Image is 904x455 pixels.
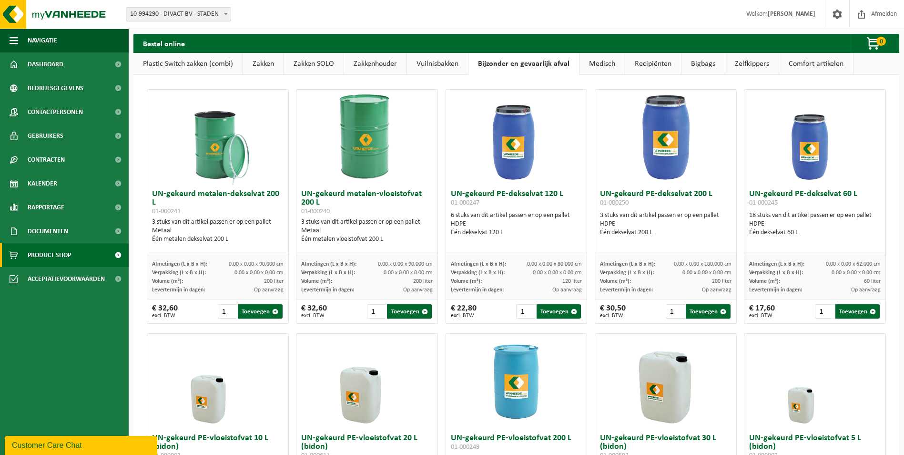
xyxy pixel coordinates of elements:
[527,261,582,267] span: 0.00 x 0.00 x 80.000 cm
[28,196,64,219] span: Rapportage
[451,444,479,451] span: 01-000249
[28,76,83,100] span: Bedrijfsgegevens
[749,190,881,209] h3: UN-gekeurd PE-dekselvat 60 L
[451,270,505,276] span: Verpakking (L x B x H):
[468,90,564,185] img: 01-000247
[451,279,482,284] span: Volume (m³):
[28,243,71,267] span: Product Shop
[625,53,681,75] a: Recipiënten
[666,304,685,319] input: 1
[600,199,629,207] span: 01-000250
[152,218,284,244] div: 3 stuks van dit artikel passen er op een pallet
[413,279,433,284] span: 200 liter
[826,261,881,267] span: 0.00 x 0.00 x 62.000 cm
[832,270,881,276] span: 0.00 x 0.00 x 0.00 cm
[600,220,731,228] div: HDPE
[5,434,159,455] iframe: chat widget
[301,261,356,267] span: Afmetingen (L x B x H):
[468,53,579,75] a: Bijzonder en gevaarlijk afval
[749,211,881,237] div: 18 stuks van dit artikel passen er op een pallet
[451,434,582,453] h3: UN-gekeurd PE-vloeistofvat 200 L
[28,124,63,148] span: Gebruikers
[618,334,713,429] img: 01-000592
[451,228,582,237] div: Één dekselvat 120 L
[725,53,779,75] a: Zelfkippers
[749,220,881,228] div: HDPE
[407,53,468,75] a: Vuilnisbakken
[152,270,206,276] span: Verpakking (L x B x H):
[301,279,332,284] span: Volume (m³):
[170,90,265,185] img: 01-000241
[301,304,327,319] div: € 32,60
[152,279,183,284] span: Volume (m³):
[451,220,582,228] div: HDPE
[851,287,881,293] span: Op aanvraag
[451,199,479,207] span: 01-000247
[301,235,433,244] div: Één metalen vloeistofvat 200 L
[28,172,57,196] span: Kalender
[301,190,433,216] h3: UN-gekeurd metalen-vloeistofvat 200 L
[28,148,65,172] span: Contracten
[384,270,433,276] span: 0.00 x 0.00 x 0.00 cm
[152,261,207,267] span: Afmetingen (L x B x H):
[552,287,582,293] span: Op aanvraag
[851,34,898,53] button: 0
[284,53,344,75] a: Zakken SOLO
[387,304,431,319] button: Toevoegen
[768,10,815,18] strong: [PERSON_NAME]
[254,287,284,293] span: Op aanvraag
[600,313,626,319] span: excl. BTW
[28,100,83,124] span: Contactpersonen
[600,211,731,237] div: 3 stuks van dit artikel passen er op een pallet
[301,218,433,244] div: 3 stuks van dit artikel passen er op een pallet
[28,219,68,243] span: Documenten
[779,53,853,75] a: Comfort artikelen
[749,279,780,284] span: Volume (m³):
[516,304,535,319] input: 1
[451,190,582,209] h3: UN-gekeurd PE-dekselvat 120 L
[152,227,284,235] div: Metaal
[749,313,775,319] span: excl. BTW
[28,29,57,52] span: Navigatie
[243,53,284,75] a: Zakken
[537,304,581,319] button: Toevoegen
[218,304,237,319] input: 1
[451,211,582,237] div: 6 stuks van dit artikel passen er op een pallet
[876,37,886,46] span: 0
[133,34,194,52] h2: Bestel online
[600,304,626,319] div: € 30,50
[600,279,631,284] span: Volume (m³):
[238,304,282,319] button: Toevoegen
[815,304,834,319] input: 1
[344,53,406,75] a: Zakkenhouder
[451,261,506,267] span: Afmetingen (L x B x H):
[133,53,243,75] a: Plastic Switch zakken (combi)
[126,8,231,21] span: 10-994290 - DIVACT BV - STADEN
[600,190,731,209] h3: UN-gekeurd PE-dekselvat 200 L
[864,279,881,284] span: 60 liter
[533,270,582,276] span: 0.00 x 0.00 x 0.00 cm
[749,304,775,319] div: € 17,60
[686,304,730,319] button: Toevoegen
[468,334,564,429] img: 01-000249
[28,52,63,76] span: Dashboard
[674,261,731,267] span: 0.00 x 0.00 x 100.000 cm
[600,261,655,267] span: Afmetingen (L x B x H):
[681,53,725,75] a: Bigbags
[451,287,504,293] span: Levertermijn in dagen:
[702,287,731,293] span: Op aanvraag
[301,208,330,215] span: 01-000240
[378,261,433,267] span: 0.00 x 0.00 x 90.000 cm
[301,270,355,276] span: Verpakking (L x B x H):
[767,90,863,185] img: 01-000245
[319,90,415,185] img: 01-000240
[367,304,386,319] input: 1
[712,279,731,284] span: 200 liter
[152,304,178,319] div: € 32,60
[126,7,231,21] span: 10-994290 - DIVACT BV - STADEN
[319,334,415,429] img: 01-000611
[835,304,880,319] button: Toevoegen
[600,287,653,293] span: Levertermijn in dagen:
[767,334,863,429] img: 01-999902
[600,270,654,276] span: Verpakking (L x B x H):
